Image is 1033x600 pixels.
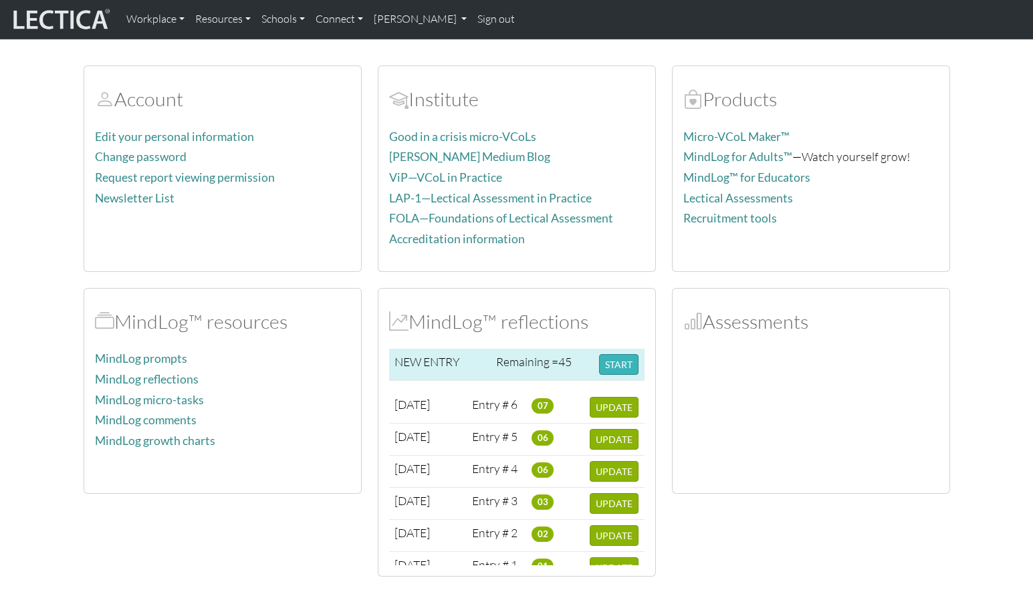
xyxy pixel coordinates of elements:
a: Edit your personal information [95,130,254,144]
td: Remaining = [491,349,594,381]
a: Connect [310,5,368,33]
h2: Products [683,88,939,111]
span: UPDATE [596,434,633,445]
a: Recruitment tools [683,211,777,225]
a: [PERSON_NAME] [368,5,472,33]
span: Products [683,87,703,111]
span: 45 [558,354,572,369]
span: Account [95,87,114,111]
span: 07 [532,398,554,413]
span: UPDATE [596,402,633,413]
span: 01 [532,559,554,573]
a: MindLog growth charts [95,434,215,448]
span: MindLog™ resources [95,309,114,333]
a: Workplace [121,5,190,33]
a: MindLog comments [95,413,197,427]
a: MindLog micro-tasks [95,393,204,407]
span: Account [389,87,409,111]
span: 02 [532,527,554,541]
h2: Account [95,88,350,111]
span: 03 [532,494,554,509]
img: lecticalive [10,7,110,32]
button: UPDATE [590,525,639,546]
a: Newsletter List [95,191,175,205]
a: MindLog prompts [95,351,187,365]
h2: Assessments [683,310,939,333]
td: NEW ENTRY [389,349,491,381]
h2: MindLog™ resources [95,310,350,333]
span: 06 [532,462,554,477]
a: MindLog for Adults™ [683,150,792,164]
a: Request report viewing permission [95,170,275,184]
a: Good in a crisis micro-VCoLs [389,130,536,144]
p: —Watch yourself grow! [683,147,939,166]
button: START [599,354,639,375]
button: UPDATE [590,557,639,578]
button: UPDATE [590,493,639,514]
td: Entry # 2 [467,520,526,552]
button: UPDATE [590,461,639,482]
h2: MindLog™ reflections [389,310,645,333]
span: UPDATE [596,562,633,573]
span: [DATE] [394,397,430,412]
h2: Institute [389,88,645,111]
span: UPDATE [596,530,633,541]
span: MindLog [389,309,409,333]
span: UPDATE [596,498,633,509]
a: Resources [190,5,256,33]
span: 06 [532,430,554,445]
a: Accreditation information [389,232,525,246]
span: [DATE] [394,461,430,476]
span: [DATE] [394,525,430,540]
a: [PERSON_NAME] Medium Blog [389,150,550,164]
a: Schools [256,5,310,33]
a: LAP-1—Lectical Assessment in Practice [389,191,592,205]
a: Lectical Assessments [683,191,793,205]
a: Micro-VCoL Maker™ [683,130,790,144]
a: MindLog™ for Educators [683,170,810,184]
td: Entry # 1 [467,552,526,584]
td: Entry # 6 [467,392,526,424]
td: Entry # 3 [467,488,526,520]
a: Change password [95,150,187,164]
button: UPDATE [590,397,639,418]
a: FOLA—Foundations of Lectical Assessment [389,211,613,225]
span: [DATE] [394,493,430,508]
button: UPDATE [590,429,639,450]
td: Entry # 4 [467,456,526,488]
span: [DATE] [394,557,430,572]
span: Assessments [683,309,703,333]
a: MindLog reflections [95,372,199,386]
a: Sign out [472,5,520,33]
span: [DATE] [394,429,430,444]
td: Entry # 5 [467,424,526,456]
a: ViP—VCoL in Practice [389,170,502,184]
span: UPDATE [596,466,633,477]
